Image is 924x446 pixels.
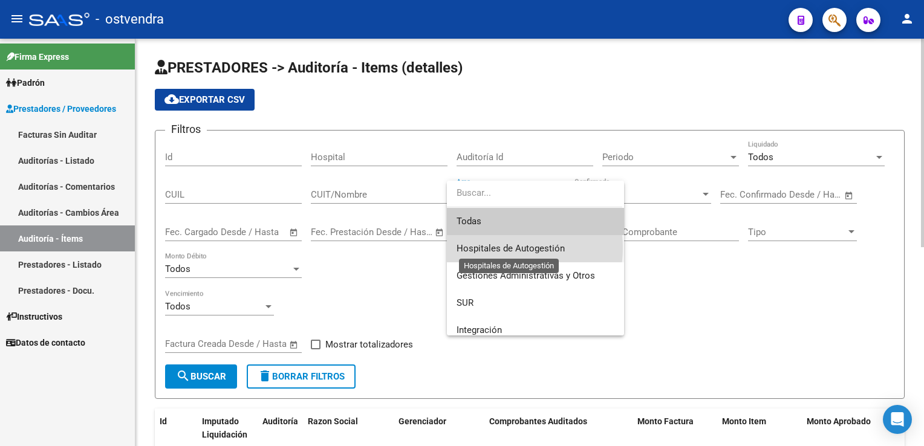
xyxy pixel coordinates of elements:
span: Hospitales de Autogestión [457,243,565,254]
input: dropdown search [447,179,622,207]
span: Integración [457,325,502,335]
span: Todas [457,208,614,235]
span: Gestiones Administrativas y Otros [457,270,595,281]
span: SUR [457,297,473,308]
div: Open Intercom Messenger [883,405,912,434]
